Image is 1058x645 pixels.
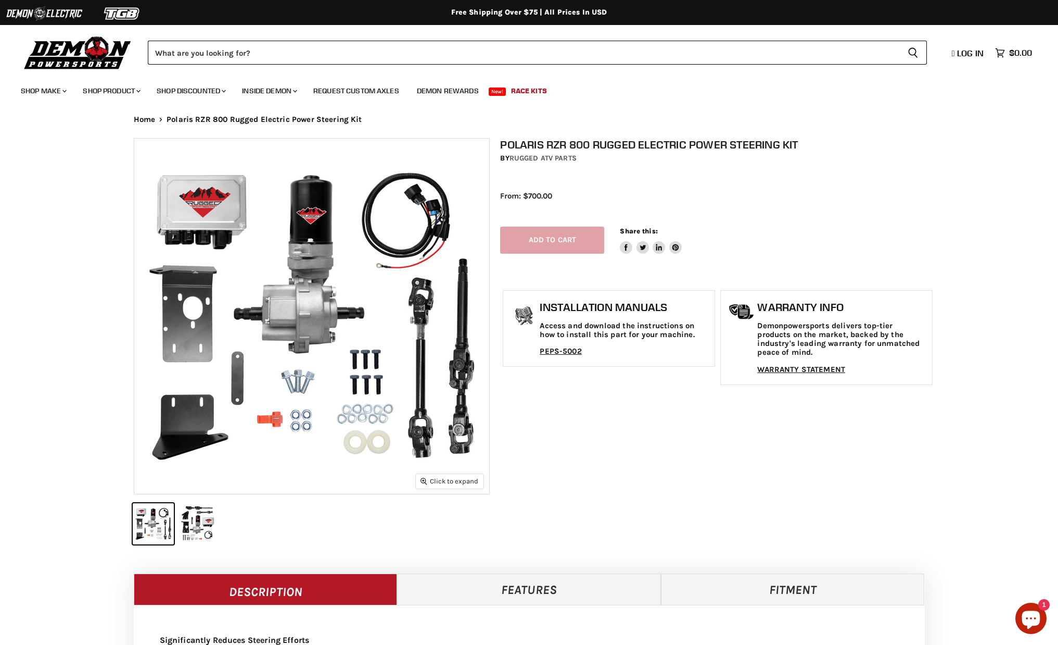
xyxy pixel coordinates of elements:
a: Fitment [661,574,925,605]
h1: Warranty Info [757,301,927,314]
h1: Installation Manuals [540,301,709,314]
a: $0.00 [990,45,1037,60]
span: Share this: [620,227,657,235]
ul: Main menu [13,76,1029,102]
div: by [500,153,935,164]
aside: Share this: [620,227,682,254]
a: Demon Rewards [409,80,487,102]
a: Home [134,115,156,124]
a: Description [134,574,398,605]
a: Features [397,574,661,605]
h1: Polaris RZR 800 Rugged Electric Power Steering Kit [500,138,935,151]
button: Search [899,41,927,65]
span: Polaris RZR 800 Rugged Electric Power Steering Kit [167,115,362,124]
img: Demon Electric Logo 2 [5,4,83,23]
p: Access and download the instructions on how to install this part for your machine. [540,321,709,340]
span: Log in [957,48,984,58]
img: warranty-icon.png [729,304,755,320]
nav: Breadcrumbs [113,115,946,124]
img: Demon Powersports [21,34,135,71]
a: Shop Make [13,80,73,102]
img: install_manual-icon.png [511,304,537,330]
a: Shop Product [75,80,147,102]
a: Log in [947,48,990,58]
img: TGB Logo 2 [83,4,161,23]
a: Request Custom Axles [305,80,407,102]
a: Rugged ATV Parts [509,154,577,163]
span: New! [489,88,506,96]
span: $0.00 [1009,48,1032,58]
input: Search [148,41,899,65]
form: Product [148,41,927,65]
inbox-online-store-chat: Shopify online store chat [1012,603,1050,637]
span: From: $700.00 [500,191,552,201]
button: IMAGE thumbnail [177,503,218,544]
a: Race Kits [503,80,555,102]
a: Inside Demon [234,80,303,102]
img: IMAGE [134,139,489,494]
button: IMAGE thumbnail [133,503,174,544]
a: PEPS-5002 [540,346,581,356]
div: Free Shipping Over $75 | All Prices In USD [113,8,946,17]
a: Shop Discounted [149,80,232,102]
span: Click to expand [420,477,478,485]
a: WARRANTY STATEMENT [757,365,845,374]
p: Demonpowersports delivers top-tier products on the market, backed by the industry's leading warra... [757,321,927,357]
button: Click to expand [416,474,483,488]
